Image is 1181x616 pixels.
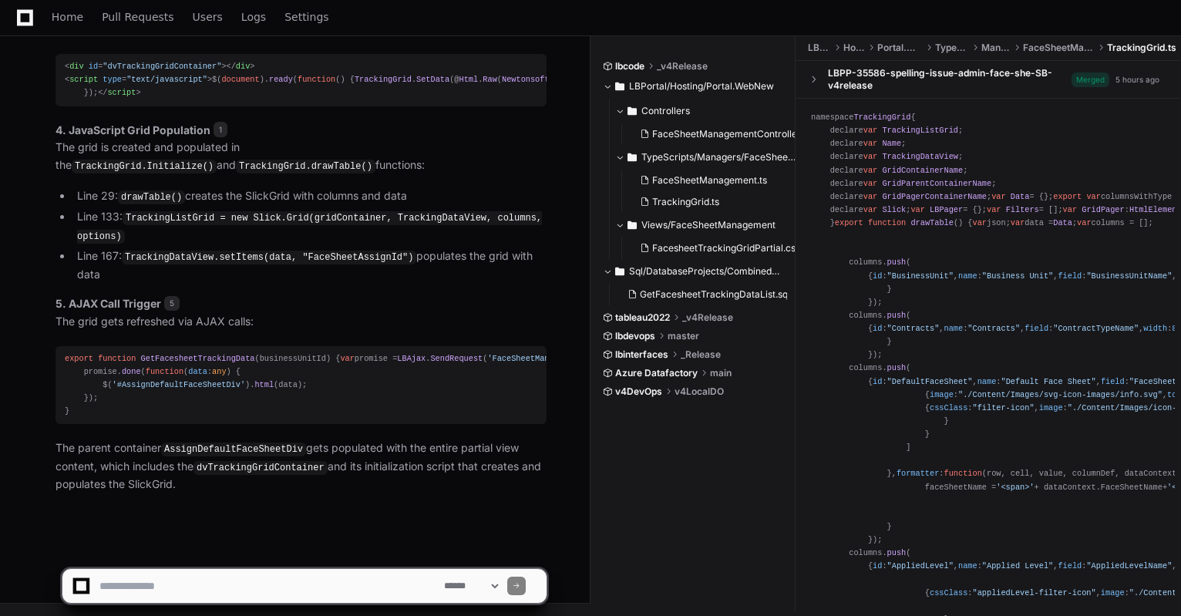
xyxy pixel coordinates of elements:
[1077,218,1091,227] span: var
[935,42,970,54] span: TypeScripts
[615,213,796,237] button: Views/FaceSheetManagement
[887,311,907,320] span: push
[72,208,547,244] li: Line 133:
[102,12,173,22] span: Pull Requests
[77,211,542,244] code: TrackingListGrid = new Slick.Grid(gridContainer, TrackingDataView, columns, options)
[603,74,784,99] button: LBPortal/Hosting/Portal.WebNew
[652,128,813,140] span: FaceSheetManagementController.cs
[214,122,227,137] span: 1
[340,354,354,363] span: var
[1011,218,1025,227] span: var
[56,295,547,331] p: The grid gets refreshed via AJAX calls:
[56,122,547,175] p: The grid is created and populated in the and functions:
[863,179,877,188] span: var
[122,251,416,264] code: TrackingDataView.setItems(data, "FaceSheetAssignId")
[1101,377,1125,386] span: field
[863,192,877,201] span: var
[1039,403,1063,412] span: image
[863,153,877,162] span: var
[634,123,799,145] button: FaceSheetManagementController.cs
[430,354,483,363] span: SendRequest
[416,75,449,84] span: SetData
[958,271,977,281] span: name
[681,348,721,361] span: _Release
[188,367,207,376] span: data
[682,311,733,324] span: _v4Release
[254,380,274,389] span: html
[141,354,255,363] span: GetFacesheetTrackingData
[930,205,963,214] span: LBPager
[1063,205,1077,214] span: var
[603,259,784,284] button: Sql/DatabaseProjects/CombinedDatabaseNew/transactional/dbo/Stored Procedures
[236,160,375,173] code: TrackingGrid.drawTable()
[72,160,217,173] code: TrackingGrid.Initialize()
[1053,324,1139,333] span: "ContractTypeName"
[161,443,306,456] code: AssignDefaultFaceSheetDiv
[72,247,547,283] li: Line 167: populates the grid with data
[89,62,98,71] span: id
[615,77,624,96] svg: Directory
[828,67,1072,92] div: LBPP-35586-spelling-issue-admin-face-she-SB-v4release
[1006,205,1039,214] span: Filters
[65,75,877,97] span: $( ). ( ( ) { . (@ . ( . . . ( ))); . (); });
[502,75,550,84] span: Newtonsoft
[863,126,877,135] span: var
[634,191,787,213] button: TrackingGrid.ts
[103,62,221,71] span: "dvTrackingGridContainer"
[996,483,1034,492] span: '<span>'
[629,265,784,278] span: Sql/DatabaseProjects/CombinedDatabaseNew/transactional/dbo/Stored Procedures
[641,105,690,117] span: Controllers
[118,190,185,204] code: drawTable()
[65,352,537,419] div: ( ) { promise = . ( + businessUnitId, , , , , , ); promise. ( ( ) { $( ). (data); }); }
[641,219,776,231] span: Views/FaceSheetManagement
[1058,271,1082,281] span: field
[188,367,226,376] span: :
[113,380,246,389] span: '#AssignDefaultFaceSheetDiv'
[1001,377,1095,386] span: "Default Face Sheet"
[675,385,724,398] span: v4LocalDO
[877,42,923,54] span: Portal.WebNew
[615,367,698,379] span: Azure Datafactory
[122,367,141,376] span: done
[1172,324,1181,333] span: 80
[1023,42,1095,54] span: FaceSheetManagement
[853,113,910,122] span: TrackingGrid
[1143,324,1167,333] span: width
[615,385,662,398] span: v4DevOps
[126,75,207,84] span: "text/javascript"
[882,179,991,188] span: GridParentContainerName
[615,99,796,123] button: Controllers
[958,390,1162,399] span: "./Content/Images/svg-icon-images/info.svg"
[107,88,136,97] span: script
[629,80,774,93] span: LBPortal/Hosting/Portal.WebNew
[284,12,328,22] span: Settings
[1101,483,1162,492] span: FaceSheetName
[977,377,997,386] span: name
[487,354,782,363] span: 'FaceSheetManagement/GetFacesheetTrackingData?businessUnitId='
[897,470,939,479] span: formatter
[1011,192,1030,201] span: Data
[72,187,547,206] li: Line 29: creates the SlickGrid with columns and data
[640,288,790,301] span: GetFacesheetTrackingDataList.sql
[930,390,954,399] span: image
[987,470,1176,479] span: row, cell, value, columnDef, dataContext
[65,354,93,363] span: export
[615,145,796,170] button: TypeScripts/Managers/FaceSheetManagement
[212,367,226,376] span: any
[882,126,958,135] span: TrackingListGrid
[882,166,963,175] span: GridContainerName
[221,75,259,84] span: document
[991,192,1005,201] span: var
[69,62,83,71] span: div
[910,205,924,214] span: var
[103,75,122,84] span: type
[193,461,328,475] code: dvTrackingGridContainer
[982,271,1053,281] span: "Business Unit"
[634,237,799,259] button: FacesheetTrackingGridPartial.cshtml
[52,12,83,22] span: Home
[634,170,787,191] button: FaceSheetManagement.ts
[628,102,637,120] svg: Directory
[56,123,210,136] strong: 4. JavaScript Grid Population
[269,75,293,84] span: ready
[355,75,412,84] span: TrackingGrid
